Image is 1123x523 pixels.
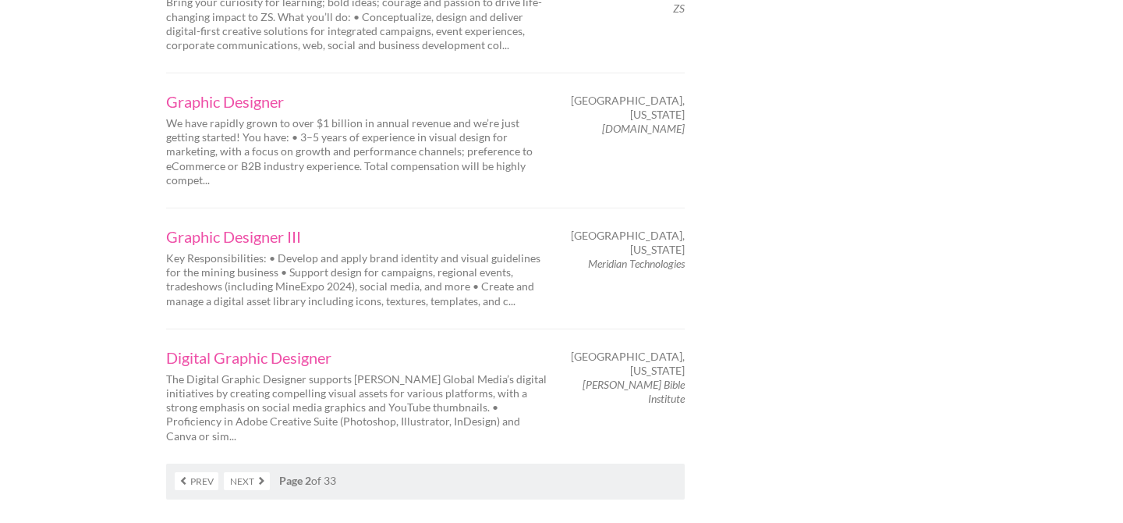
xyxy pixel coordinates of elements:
em: ZS [673,2,685,15]
a: Digital Graphic Designer [166,350,548,365]
p: Key Responsibilities: • Develop and apply brand identity and visual guidelines for the mining bus... [166,251,548,308]
strong: Page 2 [279,474,311,487]
span: [GEOGRAPHIC_DATA], [US_STATE] [571,94,685,122]
em: [PERSON_NAME] Bible Institute [583,378,685,405]
a: Next [224,472,270,490]
p: We have rapidly grown to over $1 billion in annual revenue and we’re just getting started! You ha... [166,116,548,187]
span: [GEOGRAPHIC_DATA], [US_STATE] [571,350,685,378]
a: Prev [175,472,218,490]
span: [GEOGRAPHIC_DATA], [US_STATE] [571,229,685,257]
nav: of 33 [166,464,685,500]
a: Graphic Designer III [166,229,548,244]
em: Meridian Technologies [588,257,685,270]
a: Graphic Designer [166,94,548,109]
p: The Digital Graphic Designer supports [PERSON_NAME] Global Media’s digital initiatives by creatin... [166,372,548,443]
em: [DOMAIN_NAME] [602,122,685,135]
